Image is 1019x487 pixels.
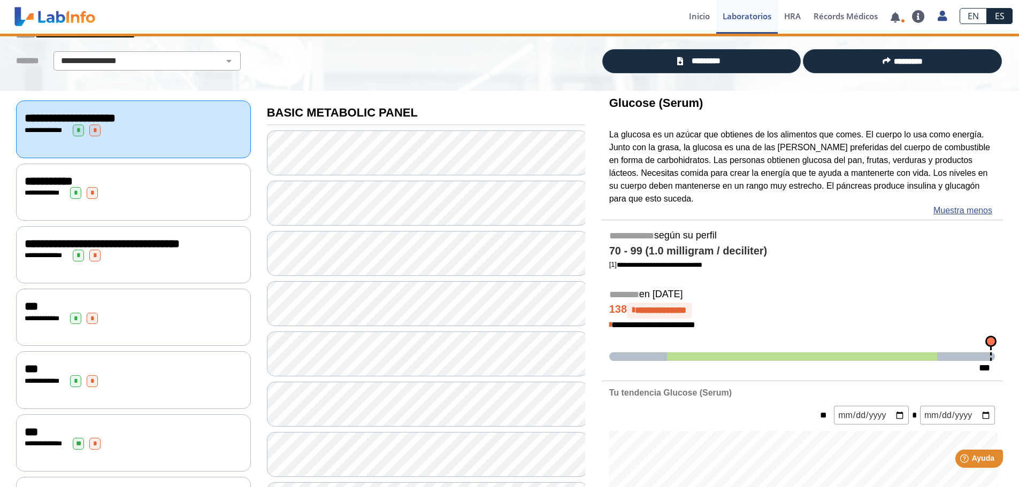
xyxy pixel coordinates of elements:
a: [1] [609,260,702,268]
a: Muestra menos [933,204,992,217]
a: ES [987,8,1013,24]
b: Tu tendencia Glucose (Serum) [609,388,732,397]
input: mm/dd/yyyy [920,406,995,424]
b: BASIC METABOLIC PANEL [267,106,418,119]
p: La glucosa es un azúcar que obtienes de los alimentos que comes. El cuerpo lo usa como energía. J... [609,128,995,205]
h5: en [DATE] [609,289,995,301]
iframe: Help widget launcher [924,445,1007,475]
h4: 70 - 99 (1.0 milligram / deciliter) [609,245,995,258]
b: Glucose (Serum) [609,96,703,110]
h4: 138 [609,303,995,319]
input: mm/dd/yyyy [834,406,909,424]
a: EN [960,8,987,24]
h5: según su perfil [609,230,995,242]
span: HRA [784,11,801,21]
